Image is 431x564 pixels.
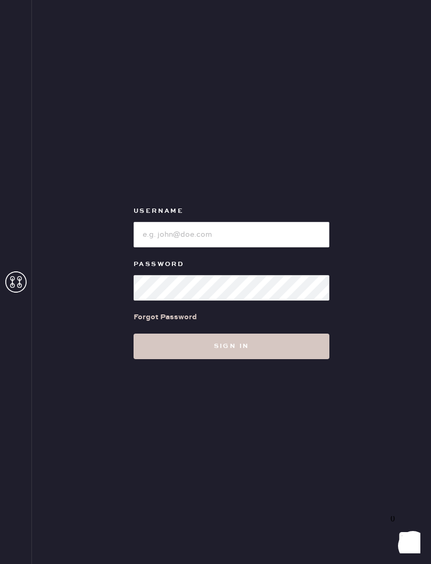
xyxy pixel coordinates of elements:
[380,516,426,562] iframe: Front Chat
[134,205,329,218] label: Username
[134,301,197,334] a: Forgot Password
[134,258,329,271] label: Password
[134,334,329,359] button: Sign in
[134,222,329,247] input: e.g. john@doe.com
[134,311,197,323] div: Forgot Password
